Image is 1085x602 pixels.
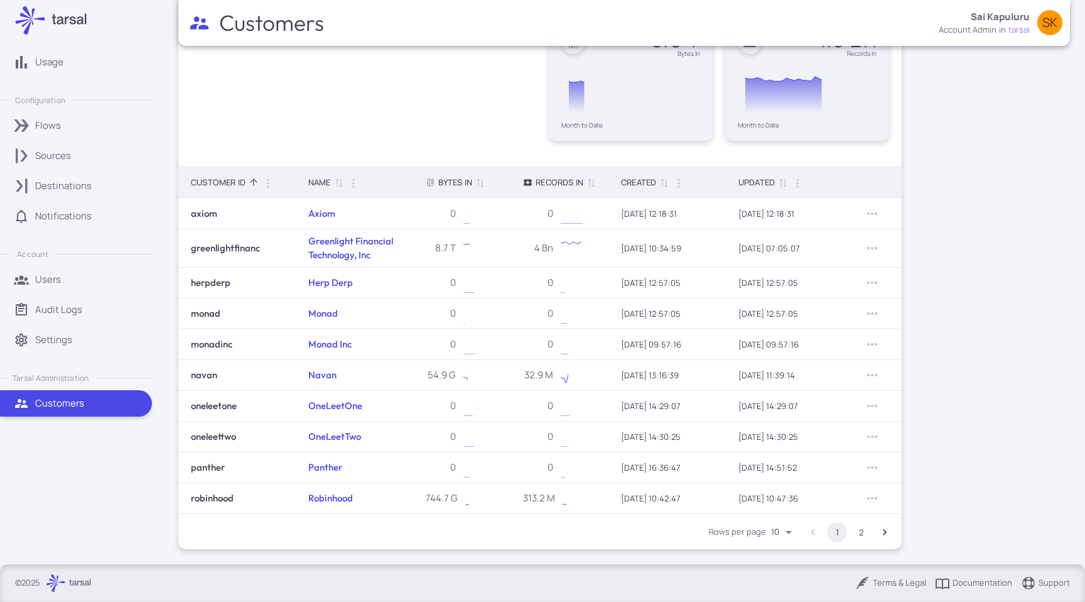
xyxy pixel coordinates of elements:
[258,173,278,194] button: Column Actions
[426,307,456,320] p: 0
[426,276,456,290] p: 0
[458,365,502,385] div: Chart. Highcharts interactive chart.
[1021,576,1070,591] div: Support
[460,488,502,508] div: Chart. Highcharts interactive chart.
[426,430,456,444] p: 0
[556,457,600,478] div: Chart. Highcharts interactive chart.
[556,236,600,261] svg: Interactive chart
[458,304,502,324] div: Chart. Highcharts interactive chart.
[191,175,246,190] div: Customer ID
[191,276,230,290] h6: herpderp
[556,396,600,416] div: Chart. Highcharts interactive chart.
[556,304,600,324] div: Chart. Highcharts interactive chart.
[308,307,338,319] a: Monad
[458,236,502,261] svg: Interactive chart
[862,204,882,224] button: Row Actions
[855,576,926,591] a: Terms & Legal
[191,461,225,474] h6: panther
[608,452,726,483] td: [DATE] 16:36:47
[523,175,583,190] div: Records In
[556,427,600,452] svg: Interactive chart
[608,229,726,268] td: [DATE] 10:34:59
[556,334,600,359] svg: Interactive chart
[426,399,456,413] p: 0
[726,268,843,298] td: [DATE] 12:57:05
[939,24,996,36] div: account admin
[556,304,600,329] svg: Interactive chart
[738,122,877,128] div: Month to Date
[458,273,502,293] div: Chart. Highcharts interactive chart.
[726,391,843,422] td: [DATE] 14:29:07
[971,10,1030,24] p: Sai Kapuluru
[191,241,260,255] h6: greenlightfinanc
[556,457,600,483] svg: Interactive chart
[556,204,600,224] div: Chart. Highcharts interactive chart.
[608,483,726,514] td: [DATE] 10:42:47
[35,273,61,287] p: Users
[523,307,553,320] p: 0
[426,368,456,382] p: 54.9 G
[726,452,843,483] td: [DATE] 14:51:52
[458,236,502,261] div: Chart. Highcharts interactive chart.
[219,9,327,36] h2: Customers
[556,427,600,447] div: Chart. Highcharts interactive chart.
[862,334,882,354] button: Row Actions
[862,238,882,258] button: Row Actions
[191,491,234,505] h6: robinhood
[608,391,726,422] td: [DATE] 14:29:07
[931,5,1070,41] button: Sai Kapuluruaccount adminintarsalSK
[523,337,553,351] p: 0
[862,488,882,508] button: Row Actions
[621,175,656,190] div: Created
[35,179,92,193] p: Destinations
[15,95,65,106] p: Configuration
[608,329,726,360] td: [DATE] 09:57:16
[738,63,876,122] svg: Interactive chart
[608,199,726,229] td: [DATE] 12:18:31
[191,430,236,444] h6: oneleettwo
[35,209,92,223] p: Notifications
[191,307,220,320] h6: monad
[523,241,553,255] p: 4 Bn
[308,276,353,288] a: Herp Derp
[801,522,897,542] nav: pagination navigation
[650,28,700,50] div: 9.6 T
[726,199,843,229] td: [DATE] 12:18:31
[472,177,487,188] span: Sort by Bytes In descending
[523,276,553,290] p: 0
[1008,24,1030,36] span: tarsal
[726,422,843,452] td: [DATE] 14:30:25
[561,63,700,122] div: Chart. Highcharts interactive chart.
[656,177,671,188] span: Sort by Created ascending
[523,399,553,413] p: 0
[308,400,362,412] a: OneLeetOne
[308,235,393,261] a: Greenlight Financial Technology, Inc
[999,24,1006,36] span: in
[191,207,217,221] h6: axiom
[523,430,553,444] p: 0
[862,457,882,478] button: Row Actions
[191,337,232,351] h6: monadinc
[426,207,456,221] p: 0
[458,365,502,390] svg: Interactive chart
[426,241,456,255] p: 8.7 T
[308,492,353,504] a: Robinhood
[556,365,600,390] svg: Interactive chart
[556,334,600,354] div: Chart. Highcharts interactive chart.
[1042,16,1057,29] span: SK
[726,329,843,360] td: [DATE] 09:57:16
[862,396,882,416] button: Row Actions
[558,488,600,513] svg: Interactive chart
[556,236,600,261] div: Chart. Highcharts interactive chart.
[862,304,882,324] button: Row Actions
[523,461,553,474] p: 0
[458,396,502,421] svg: Interactive chart
[787,173,807,194] button: Column Actions
[458,396,502,416] div: Chart. Highcharts interactive chart.
[738,175,775,190] div: Updated
[771,522,796,542] div: Rows per page
[608,422,726,452] td: [DATE] 14:30:25
[246,177,261,188] span: Sorted by Customer ID ascending
[426,175,473,190] div: Bytes In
